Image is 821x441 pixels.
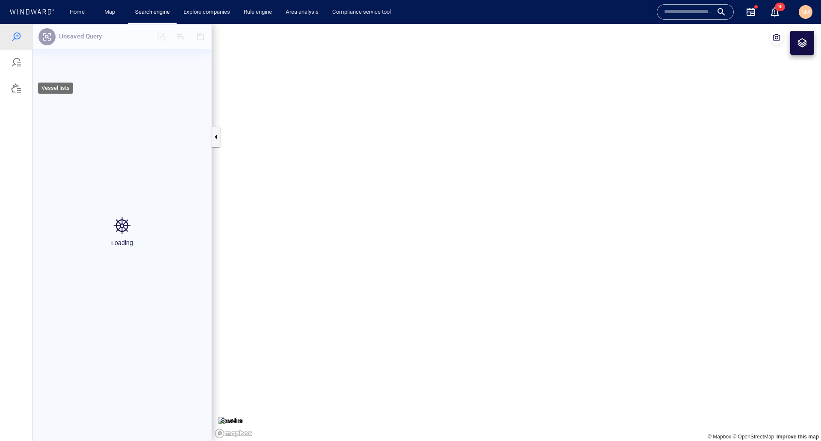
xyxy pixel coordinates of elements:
img: satellite [219,393,243,402]
a: Mapbox [708,410,731,416]
button: SM [797,3,814,21]
a: OpenStreetMap [732,410,774,416]
a: Rule engine [240,5,275,20]
button: Map [97,5,125,20]
div: Notification center [770,7,780,17]
a: Area analysis [282,5,322,20]
a: Explore companies [180,5,233,20]
p: Satellite [221,391,243,402]
a: Map feedback [777,410,819,416]
a: Compliance service tool [329,5,394,20]
a: Search engine [132,5,173,20]
a: Home [66,5,88,20]
iframe: Chat [785,403,815,435]
a: Mapbox logo [215,405,252,414]
a: 48 [768,5,782,19]
span: 48 [775,3,785,11]
button: 48 [770,7,780,17]
span: SM [801,9,810,15]
a: Map [101,5,121,20]
p: Loading [111,213,133,224]
button: Home [63,5,91,20]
